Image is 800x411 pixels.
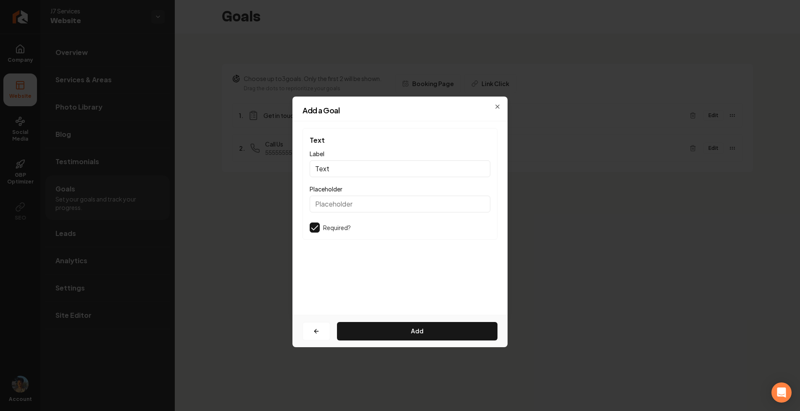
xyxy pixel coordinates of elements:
[310,150,324,157] label: Label
[310,196,490,212] input: Placeholder
[337,322,497,340] button: Add
[310,135,490,145] span: Text
[323,223,351,232] label: Required?
[310,160,490,177] input: Name
[303,107,497,114] h2: Add a Goal
[310,185,342,193] label: Placeholder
